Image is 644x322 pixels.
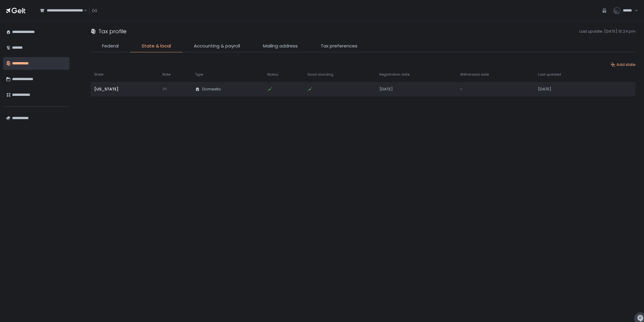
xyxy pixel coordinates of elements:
[307,72,333,77] span: Good standing
[263,43,298,50] span: Mailing address
[460,72,489,77] span: Withdrawal date
[538,72,561,77] span: Last updated
[380,86,453,92] div: [DATE]
[267,72,278,77] span: Status
[610,62,636,67] button: Add state
[102,43,119,50] span: Federal
[194,43,240,50] span: Accounting & payroll
[129,29,636,34] span: Last update: [DATE] 10:24 pm
[98,27,127,35] h1: Tax profile
[321,43,357,50] span: Tax preferences
[202,86,221,92] span: Domestic
[94,72,103,77] span: State
[195,72,203,77] span: Type
[460,86,531,92] div: -
[36,4,87,17] div: Search for option
[538,86,596,92] div: [DATE]
[94,86,118,92] span: [US_STATE]
[380,72,409,77] span: Registration date
[142,43,171,50] span: State & local
[162,72,170,77] span: Note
